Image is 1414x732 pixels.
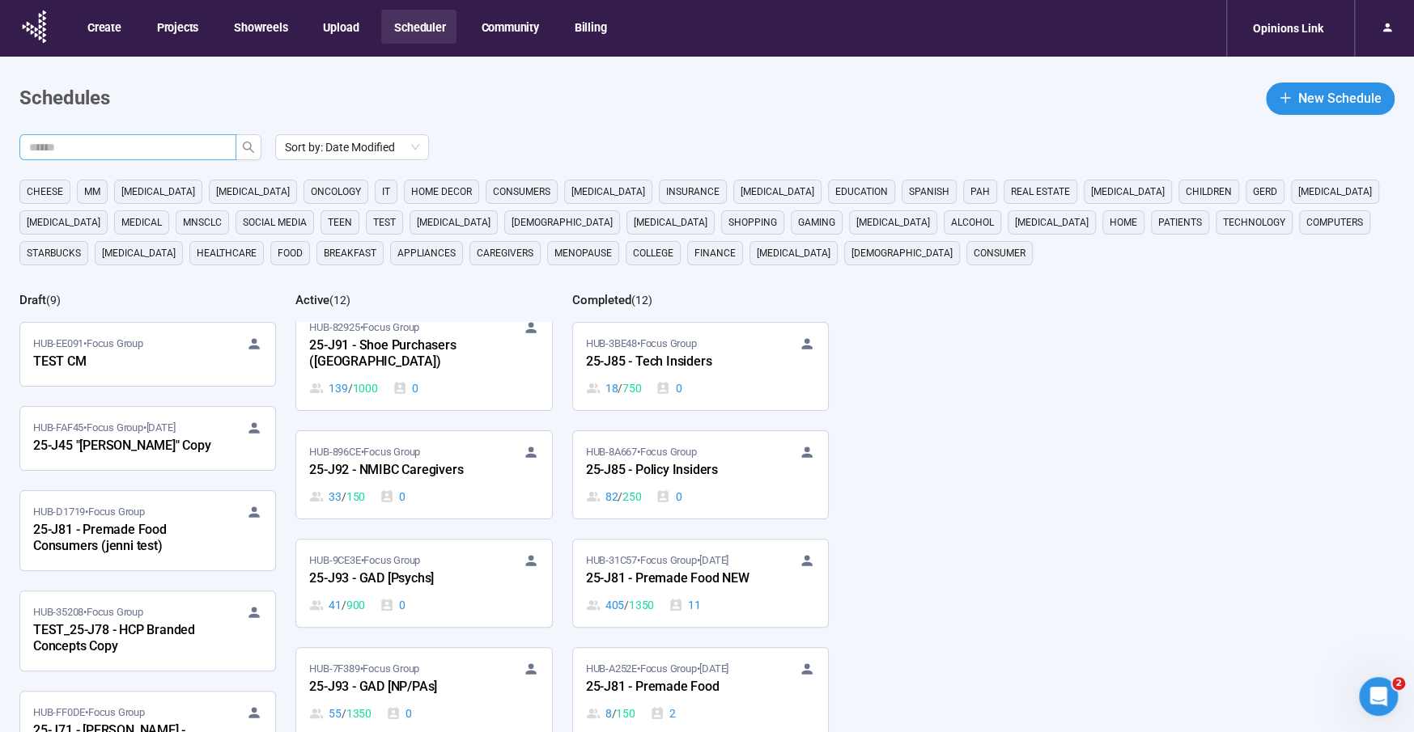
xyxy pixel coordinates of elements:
[216,184,290,200] span: [MEDICAL_DATA]
[586,704,635,722] div: 8
[296,539,551,627] a: HUB-9CE3E•Focus Group25-J93 - GAD [Psychs]41 / 9000
[856,214,930,231] span: [MEDICAL_DATA]
[309,460,487,481] div: 25-J92 - NMIBC Caregivers
[285,135,419,159] span: Sort by: Date Modified
[33,436,211,457] div: 25-J45 "[PERSON_NAME]" Copy
[1110,214,1137,231] span: home
[27,214,100,231] span: [MEDICAL_DATA]
[33,704,145,721] span: HUB-FF0DE • Focus Group
[84,184,100,200] span: MM
[121,184,195,200] span: [MEDICAL_DATA]
[309,661,419,677] span: HUB-7F389 • Focus Group
[586,661,728,677] span: HUB-A252E • Focus Group •
[328,214,352,231] span: Teen
[586,552,728,569] span: HUB-31C57 • Focus Group •
[1253,184,1277,200] span: GERD
[380,596,406,614] div: 0
[33,620,211,658] div: TEST_25-J78 - HCP Branded Concepts Copy
[573,539,828,627] a: HUB-31C57•Focus Group•[DATE]25-J81 - Premade Food NEW405 / 135011
[373,214,396,231] span: Test
[1298,88,1382,108] span: New Schedule
[46,294,61,307] span: ( 9 )
[346,704,372,722] span: 1350
[699,554,728,566] time: [DATE]
[309,444,420,460] span: HUB-896CE • Focus Group
[669,596,701,614] div: 11
[951,214,994,231] span: alcohol
[650,704,676,722] div: 2
[586,569,764,590] div: 25-J81 - Premade Food NEW
[616,704,635,722] span: 150
[634,214,707,231] span: [MEDICAL_DATA]
[20,591,275,671] a: HUB-35208•Focus GroupTEST_25-J78 - HCP Branded Concepts Copy
[197,245,257,261] span: healthcare
[512,214,613,231] span: [DEMOGRAPHIC_DATA]
[629,596,654,614] span: 1350
[342,596,346,614] span: /
[386,704,412,722] div: 0
[656,488,682,506] div: 0
[493,184,550,200] span: consumers
[27,184,63,200] span: cheese
[1243,13,1333,44] div: Opinions Link
[586,352,764,373] div: 25-J85 - Tech Insiders
[309,336,487,373] div: 25-J91 - Shoe Purchasers ([GEOGRAPHIC_DATA])
[236,134,261,160] button: search
[243,214,307,231] span: social media
[586,677,764,698] div: 25-J81 - Premade Food
[342,704,346,722] span: /
[618,379,622,397] span: /
[381,10,456,44] button: Scheduler
[183,214,222,231] span: mnsclc
[33,604,143,620] span: HUB-35208 • Focus Group
[20,323,275,386] a: HUB-EE091•Focus GroupTEST CM
[33,520,211,557] div: 25-J81 - Premade Food Consumers (jenni test)
[20,407,275,470] a: HUB-FAF45•Focus Group•[DATE]25-J45 "[PERSON_NAME]" Copy
[74,10,133,44] button: Create
[656,379,682,397] div: 0
[121,214,162,231] span: medical
[309,319,419,336] span: HUB-82925 • Focus Group
[586,444,697,460] span: HUB-8A667 • Focus Group
[633,245,673,261] span: college
[411,184,472,200] span: home decor
[573,431,828,518] a: HUB-8A667•Focus Group25-J85 - Policy Insiders82 / 2500
[554,245,612,261] span: menopause
[348,379,353,397] span: /
[1392,677,1405,690] span: 2
[19,83,110,114] h1: Schedules
[20,491,275,570] a: HUB-D1719•Focus Group25-J81 - Premade Food Consumers (jenni test)
[346,488,365,506] span: 150
[618,488,622,506] span: /
[102,245,176,261] span: [MEDICAL_DATA]
[144,10,210,44] button: Projects
[622,379,641,397] span: 750
[572,293,631,307] h2: Completed
[586,488,642,506] div: 82
[342,488,346,506] span: /
[146,421,176,434] time: [DATE]
[468,10,550,44] button: Community
[417,214,490,231] span: [MEDICAL_DATA]
[309,677,487,698] div: 25-J93 - GAD [NP/PAs]
[611,704,616,722] span: /
[311,184,361,200] span: oncology
[380,488,406,506] div: 0
[33,352,211,373] div: TEST CM
[309,569,487,590] div: 25-J93 - GAD [Psychs]
[835,184,888,200] span: education
[851,245,953,261] span: [DEMOGRAPHIC_DATA]
[1011,184,1070,200] span: real estate
[324,245,376,261] span: breakfast
[309,704,372,722] div: 55
[309,488,365,506] div: 33
[974,245,1025,261] span: consumer
[33,420,175,436] span: HUB-FAF45 • Focus Group •
[278,245,303,261] span: Food
[586,379,642,397] div: 18
[909,184,949,200] span: Spanish
[1186,184,1232,200] span: children
[757,245,830,261] span: [MEDICAL_DATA]
[221,10,299,44] button: Showreels
[353,379,378,397] span: 1000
